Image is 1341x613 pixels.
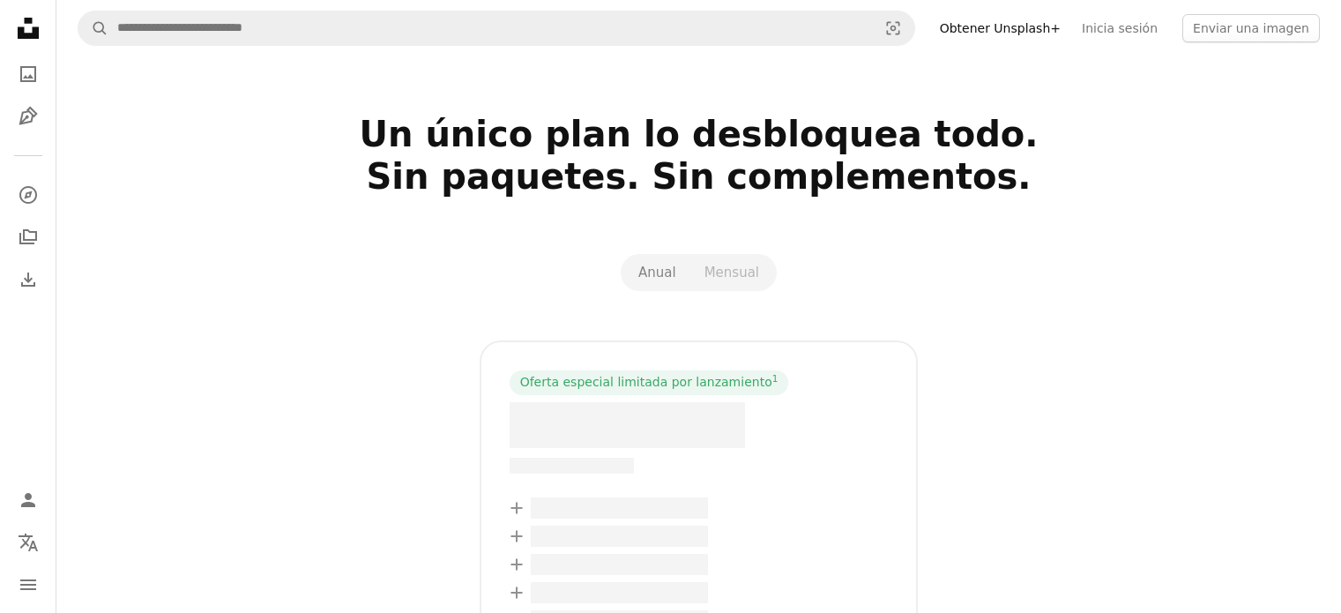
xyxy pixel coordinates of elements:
a: Ilustraciones [11,99,46,134]
a: Fotos [11,56,46,92]
a: Explorar [11,177,46,213]
span: – –––– –––– ––– ––– –––– –––– [531,526,708,547]
span: –– –––– –––– –––– –– [510,458,634,474]
button: Menú [11,567,46,602]
div: Oferta especial limitada por lanzamiento [510,370,789,395]
button: Anual [624,258,690,288]
h2: Un único plan lo desbloquea todo. Sin paquetes. Sin complementos. [131,113,1267,240]
sup: 1 [772,373,779,384]
a: Inicio — Unsplash [11,11,46,49]
button: Buscar en Unsplash [78,11,108,45]
button: Búsqueda visual [872,11,914,45]
span: – –––– –––– ––– ––– –––– –––– [531,582,708,603]
a: Iniciar sesión / Registrarse [11,482,46,518]
span: – –––– –––– ––– ––– –––– –––– [531,554,708,575]
a: Obtener Unsplash+ [929,14,1071,42]
a: Inicia sesión [1071,14,1168,42]
form: Encuentra imágenes en todo el sitio [78,11,915,46]
button: Mensual [690,258,773,288]
button: Enviar una imagen [1182,14,1320,42]
span: – –––– –––– ––– ––– –––– –––– [531,497,708,519]
a: Historial de descargas [11,262,46,297]
button: Idioma [11,525,46,560]
a: Colecciones [11,220,46,255]
span: – –––– ––––. [510,402,746,448]
a: 1 [769,374,782,392]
